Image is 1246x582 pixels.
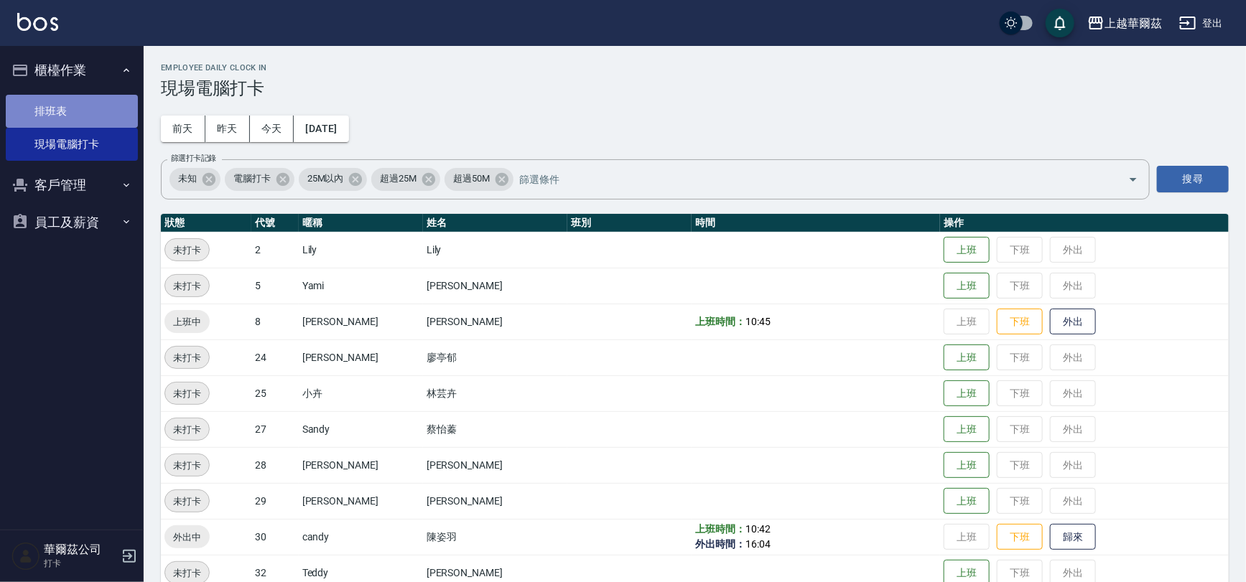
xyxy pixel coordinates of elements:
[445,168,513,191] div: 超過50M
[205,116,250,142] button: 昨天
[251,375,299,411] td: 25
[1046,9,1074,37] button: save
[944,237,990,263] button: 上班
[944,344,990,371] button: 上班
[944,380,990,407] button: 上班
[299,214,423,233] th: 暱稱
[251,339,299,375] td: 24
[299,172,353,186] span: 25M以內
[944,452,990,479] button: 上班
[225,168,294,191] div: 電腦打卡
[251,214,299,233] th: 代號
[161,214,251,233] th: 狀態
[944,416,990,443] button: 上班
[165,350,209,365] span: 未打卡
[251,268,299,304] td: 5
[423,483,567,519] td: [PERSON_NAME]
[745,538,771,550] span: 16:04
[299,519,423,555] td: candy
[423,447,567,483] td: [PERSON_NAME]
[423,339,567,375] td: 廖亭郁
[1050,309,1096,335] button: 外出
[251,304,299,339] td: 8
[171,153,216,164] label: 篩選打卡記錄
[165,386,209,401] span: 未打卡
[251,447,299,483] td: 28
[299,168,368,191] div: 25M以內
[251,483,299,519] td: 29
[250,116,294,142] button: 今天
[445,172,498,186] span: 超過50M
[165,278,209,294] span: 未打卡
[944,488,990,515] button: 上班
[6,52,138,89] button: 櫃檯作業
[161,63,1229,72] h2: Employee Daily Clock In
[371,168,440,191] div: 超過25M
[1173,10,1229,37] button: 登出
[692,214,940,233] th: 時間
[164,314,210,329] span: 上班中
[161,78,1229,98] h3: 現場電腦打卡
[299,268,423,304] td: Yami
[44,557,117,570] p: 打卡
[251,232,299,268] td: 2
[169,172,205,186] span: 未知
[1122,168,1145,191] button: Open
[165,422,209,437] span: 未打卡
[745,523,771,535] span: 10:42
[423,232,567,268] td: Lily
[423,375,567,411] td: 林芸卉
[299,232,423,268] td: Lily
[423,519,567,555] td: 陳姿羽
[165,565,209,581] span: 未打卡
[567,214,692,233] th: 班別
[1050,524,1096,550] button: 歸來
[1157,166,1229,192] button: 搜尋
[17,13,58,31] img: Logo
[299,339,423,375] td: [PERSON_NAME]
[44,543,117,557] h5: 華爾茲公司
[164,530,210,545] span: 外出中
[997,524,1043,550] button: 下班
[944,273,990,299] button: 上班
[6,166,138,204] button: 客戶管理
[695,538,745,550] b: 外出時間：
[1082,9,1168,38] button: 上越華爾茲
[299,447,423,483] td: [PERSON_NAME]
[299,304,423,339] td: [PERSON_NAME]
[6,128,138,161] a: 現場電腦打卡
[294,116,348,142] button: [DATE]
[225,172,279,186] span: 電腦打卡
[997,309,1043,335] button: 下班
[251,519,299,555] td: 30
[1105,14,1162,32] div: 上越華爾茲
[695,316,745,327] b: 上班時間：
[940,214,1229,233] th: 操作
[6,204,138,241] button: 員工及薪資
[165,243,209,258] span: 未打卡
[423,268,567,304] td: [PERSON_NAME]
[251,411,299,447] td: 27
[695,523,745,535] b: 上班時間：
[299,411,423,447] td: Sandy
[516,166,1103,192] input: 篩選條件
[299,375,423,411] td: 小卉
[6,95,138,128] a: 排班表
[11,542,40,571] img: Person
[161,116,205,142] button: 前天
[165,458,209,473] span: 未打卡
[299,483,423,519] td: [PERSON_NAME]
[423,214,567,233] th: 姓名
[165,494,209,509] span: 未打卡
[745,316,771,327] span: 10:45
[423,411,567,447] td: 蔡怡蓁
[169,168,220,191] div: 未知
[423,304,567,339] td: [PERSON_NAME]
[371,172,425,186] span: 超過25M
